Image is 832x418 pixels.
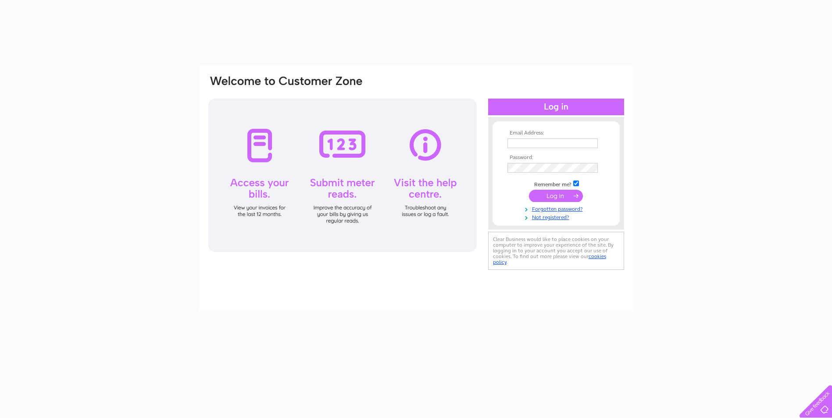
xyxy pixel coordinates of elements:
[488,232,624,270] div: Clear Business would like to place cookies on your computer to improve your experience of the sit...
[505,155,607,161] th: Password:
[505,130,607,136] th: Email Address:
[505,179,607,188] td: Remember me?
[507,204,607,213] a: Forgotten password?
[529,190,583,202] input: Submit
[507,213,607,221] a: Not registered?
[493,253,606,265] a: cookies policy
